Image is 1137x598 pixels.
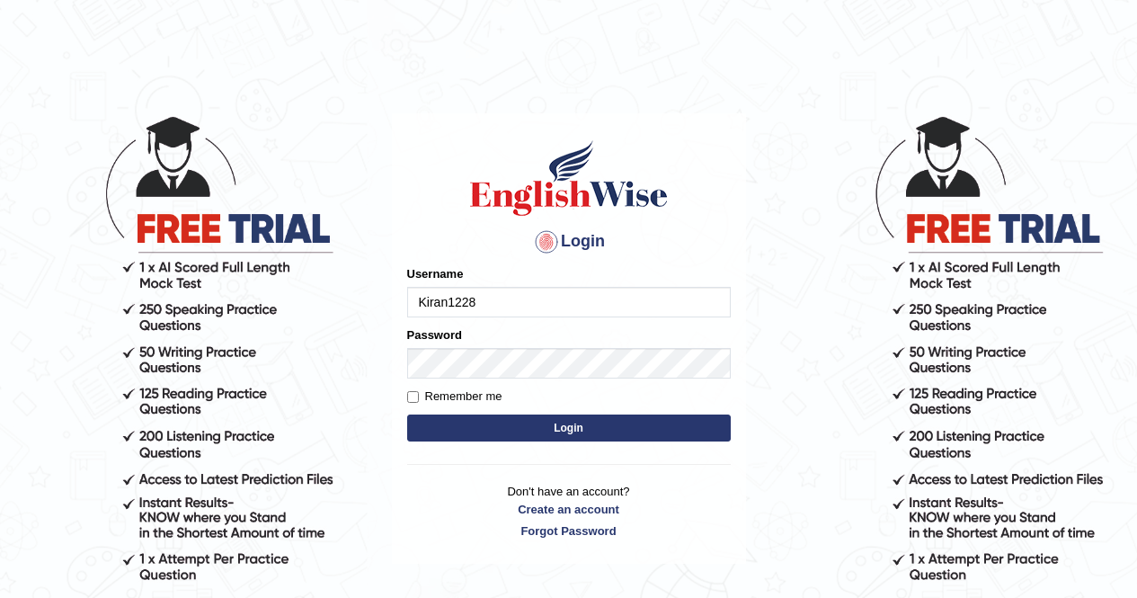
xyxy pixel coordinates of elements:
label: Password [407,326,462,344]
h4: Login [407,228,731,256]
a: Forgot Password [407,522,731,540]
img: Logo of English Wise sign in for intelligent practice with AI [466,138,671,219]
label: Remember me [407,388,502,406]
button: Login [407,415,731,442]
p: Don't have an account? [407,483,731,539]
a: Create an account [407,501,731,518]
label: Username [407,265,464,282]
input: Remember me [407,391,419,403]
